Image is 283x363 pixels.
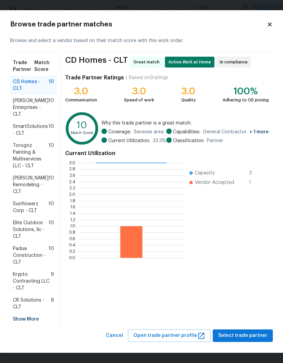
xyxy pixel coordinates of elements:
[69,237,75,241] text: 0.6
[10,313,57,325] div: Show More
[70,205,75,209] text: 1.6
[49,219,54,240] span: 10
[124,74,129,81] div: |
[181,88,196,95] div: 3.0
[218,331,267,340] span: Select trade partner
[103,329,126,342] button: Cancel
[51,297,54,310] span: 9
[124,97,154,103] div: Speed of work
[70,224,75,228] text: 1.0
[65,97,97,103] div: Communication
[10,21,267,28] h2: Browse trade partner matches
[70,186,75,190] text: 2.2
[49,175,54,195] span: 10
[71,131,93,135] text: Match Score
[49,97,54,118] span: 10
[101,120,269,127] span: Why this trade partner is a great match:
[13,59,34,73] span: Trade Partner
[69,180,75,184] text: 2.4
[168,59,214,65] span: Active Work at Home
[207,137,223,144] span: Partner
[65,88,97,95] div: 3.0
[70,211,75,215] text: 1.4
[65,74,124,81] h4: Trade Partner Ratings
[13,97,49,118] span: [PERSON_NAME] Enterprises - CLT
[129,74,168,81] div: Based on 3 ratings
[49,78,54,92] span: 10
[49,200,54,214] span: 10
[69,243,75,247] text: 0.4
[69,256,75,260] text: 0.0
[51,271,54,291] span: 9
[106,331,123,340] span: Cancel
[13,142,49,169] span: Torogoz Painting & Multiservices LLC - CLT
[124,88,154,95] div: 3.0
[34,59,54,73] span: Match Score
[77,121,87,130] text: 10
[69,167,75,171] text: 2.8
[13,175,49,195] span: [PERSON_NAME] Remodeling - CLT
[70,173,75,177] text: 2.6
[203,129,269,135] span: General Contractor
[173,129,200,135] span: Capabilities:
[65,57,128,68] span: CD Homes - CLT
[249,179,260,186] span: 1
[195,170,215,176] span: Capacity
[128,329,211,342] button: Open trade partner profile
[134,129,164,135] span: Services area
[70,199,75,203] text: 1.8
[153,137,166,144] span: 33.3 %
[69,192,75,196] text: 2.0
[49,123,54,137] span: 10
[195,179,234,186] span: Vendor Accepted
[49,245,54,266] span: 10
[69,161,75,165] text: 3.0
[13,245,49,266] span: Padua Construction - CLT
[173,137,204,144] span: Classification:
[223,97,269,103] div: Adhering to OD pricing
[181,97,196,103] div: Quality
[108,137,150,144] span: Current Utilization:
[69,249,75,253] text: 0.2
[133,59,162,65] span: Great match
[13,297,51,310] span: CR Solutions - CLT
[108,129,131,135] span: Coverage:
[249,130,269,134] span: + 1 more
[69,230,75,234] text: 0.8
[65,150,269,157] h4: Current Utilization
[13,271,51,291] span: Krypto Contracting LLC - CLT
[10,29,273,53] div: Browse and select a vendor based on their match score with this work order.
[223,88,269,95] div: 100%
[49,142,54,169] span: 10
[70,218,75,222] text: 1.2
[213,329,273,342] button: Select trade partner
[13,200,49,214] span: Sunflowerz Corp - CLT
[13,78,49,92] span: CD Homes - CLT
[133,331,205,340] span: Open trade partner profile
[220,59,250,65] span: In compliance
[249,170,260,176] span: 3
[13,219,49,240] span: Elite Outdoor Solutions, llc - CLT
[13,123,49,137] span: SmartSolutions - CLT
